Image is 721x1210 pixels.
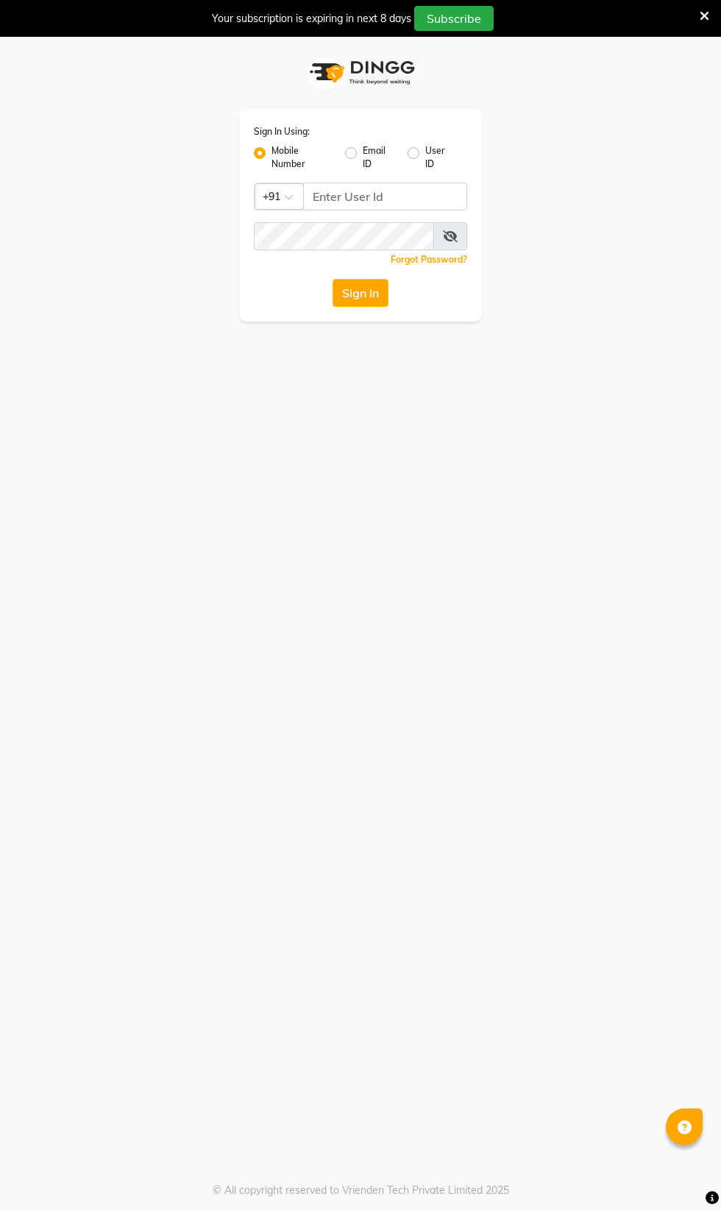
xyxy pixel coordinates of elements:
[333,279,388,307] button: Sign In
[391,254,467,265] a: Forgot Password?
[414,6,494,31] button: Subscribe
[425,144,455,171] label: User ID
[212,11,411,26] div: Your subscription is expiring in next 8 days
[302,51,419,94] img: logo1.svg
[254,222,434,250] input: Username
[659,1151,706,1195] iframe: chat widget
[254,125,310,138] label: Sign In Using:
[363,144,396,171] label: Email ID
[271,144,333,171] label: Mobile Number
[303,183,467,210] input: Username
